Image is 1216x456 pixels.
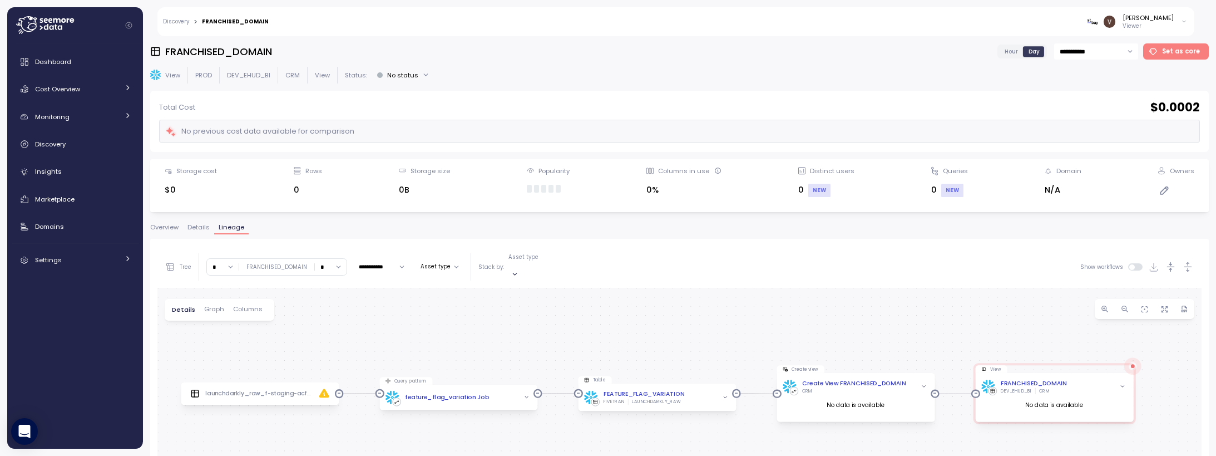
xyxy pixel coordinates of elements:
[35,57,71,66] span: Dashboard
[1080,263,1129,271] span: Show workflows
[165,71,180,80] p: View
[12,78,139,100] a: Cost Overview
[1162,44,1200,59] span: Set as core
[1005,47,1018,56] span: Hour
[165,125,354,138] div: No previous cost data available for comparison
[172,307,195,313] span: Details
[219,224,244,231] span: Lineage
[227,71,270,80] p: DEV_EHUD_BI
[35,112,70,121] span: Monitoring
[372,67,434,83] button: No status
[399,184,450,197] div: 0B
[1025,401,1084,410] p: No data is available
[187,224,210,231] span: Details
[1045,184,1081,197] div: N/A
[285,71,300,80] p: CRM
[202,19,269,24] div: FRANCHISED_DOMAIN
[1123,22,1174,30] p: Viewer
[802,379,906,388] a: Create View FRANCHISED_DOMAIN
[1150,100,1200,116] h2: $ 0.0002
[792,366,818,372] p: Create view
[345,71,367,80] p: Status:
[12,51,139,73] a: Dashboard
[1001,388,1031,394] div: DEV_EHUD_BI
[205,389,313,398] div: launchdarkly_raw_f-staging-acf50670-0403-42ea-8626-1fe6f9de61f4
[204,306,224,312] span: Graph
[12,188,139,210] a: Marketplace
[1170,166,1194,175] div: Owners
[159,102,195,113] p: Total Cost
[12,106,139,128] a: Monitoring
[246,263,307,271] div: FRANCHISED_DOMAIN
[508,253,538,261] p: Asset type
[1001,379,1067,388] a: FRANCHISED_DOMAIN
[11,418,38,445] div: Open Intercom Messenger
[632,399,681,405] div: LAUNCHDARKLY_RAW
[35,140,66,149] span: Discovery
[195,71,212,80] p: PROD
[604,399,624,405] div: FIVETRAN
[1123,13,1174,22] div: [PERSON_NAME]
[163,19,189,24] a: Discovery
[35,222,64,231] span: Domains
[808,184,831,197] div: NEW
[12,133,139,155] a: Discovery
[315,71,330,80] p: View
[411,166,450,175] div: Storage size
[931,184,968,197] div: 0
[1143,43,1209,60] button: Set as core
[827,401,885,410] p: No data is available
[810,166,854,175] div: Distinct users
[122,21,136,30] button: Collapse navigation
[12,215,139,238] a: Domains
[538,166,570,175] div: Popularity
[1104,16,1115,27] img: ACg8ocLVogLlGOeXPyE-AUjhDN0qRA4xU-NpQiJTNRDAeMoRqGlsyA=s96-c
[35,195,75,204] span: Marketplace
[1087,16,1099,27] img: 676124322ce2d31a078e3b71.PNG
[233,306,263,312] span: Columns
[1039,388,1050,394] div: CRM
[12,161,139,183] a: Insights
[658,166,721,175] div: Columns in use
[1056,166,1081,175] div: Domain
[176,166,217,175] div: Storage cost
[798,184,854,197] div: 0
[1029,47,1040,56] span: Day
[150,224,179,231] span: Overview
[394,378,427,384] p: Query pattern
[604,390,685,399] a: FEATURE_FLAG_VARIATION
[943,166,968,175] div: Queries
[387,71,418,80] div: No status
[294,184,322,197] div: 0
[35,256,62,264] span: Settings
[416,260,463,273] button: Asset type
[194,18,197,26] div: >
[305,166,322,175] div: Rows
[180,263,191,271] p: Tree
[35,85,80,94] span: Cost Overview
[405,393,489,402] a: feature_flag_variation Job
[593,377,606,383] p: Table
[802,388,813,394] div: CRM
[165,45,272,58] h3: FRANCHISED_DOMAIN
[478,263,504,271] p: Stack by:
[165,184,217,197] div: $0
[646,184,721,197] div: 0%
[12,249,139,271] a: Settings
[941,184,963,197] div: NEW
[35,167,62,176] span: Insights
[990,366,1001,372] p: View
